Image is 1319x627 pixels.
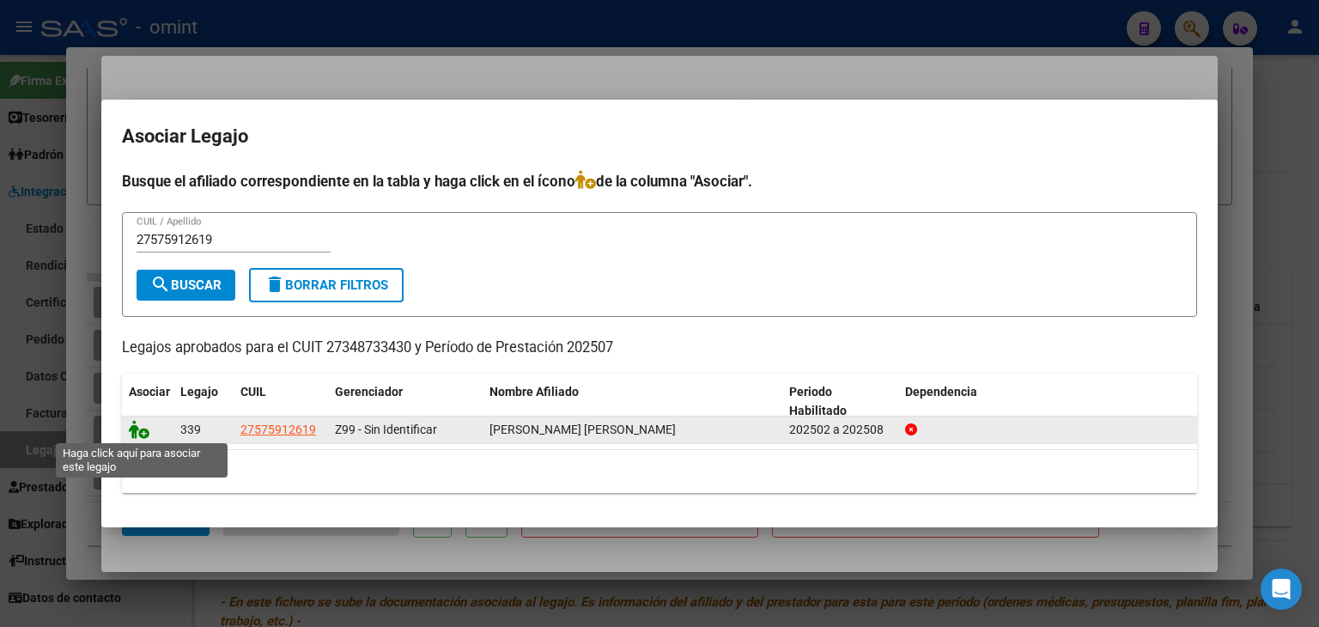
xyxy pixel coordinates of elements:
[122,374,173,430] datatable-header-cell: Asociar
[489,385,579,399] span: Nombre Afiliado
[137,270,235,301] button: Buscar
[789,385,847,418] span: Periodo Habilitado
[173,374,234,430] datatable-header-cell: Legajo
[264,274,285,295] mat-icon: delete
[264,277,388,293] span: Borrar Filtros
[335,423,437,436] span: Z99 - Sin Identificar
[489,423,676,436] span: RUIZ DIAZ HANNA DELFINA
[898,374,1198,430] datatable-header-cell: Dependencia
[129,385,170,399] span: Asociar
[234,374,328,430] datatable-header-cell: CUIL
[122,338,1197,359] p: Legajos aprobados para el CUIT 27348733430 y Período de Prestación 202507
[483,374,782,430] datatable-header-cell: Nombre Afiliado
[249,268,404,302] button: Borrar Filtros
[240,385,266,399] span: CUIL
[180,423,201,436] span: 339
[150,274,171,295] mat-icon: search
[122,170,1197,192] h4: Busque el afiliado correspondiente en la tabla y haga click en el ícono de la columna "Asociar".
[122,120,1197,153] h2: Asociar Legajo
[782,374,898,430] datatable-header-cell: Periodo Habilitado
[905,385,977,399] span: Dependencia
[240,423,316,436] span: 27575912619
[328,374,483,430] datatable-header-cell: Gerenciador
[335,385,403,399] span: Gerenciador
[180,385,218,399] span: Legajo
[122,450,1197,493] div: 1 registros
[789,420,891,440] div: 202502 a 202508
[150,277,222,293] span: Buscar
[1261,569,1302,610] div: Open Intercom Messenger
